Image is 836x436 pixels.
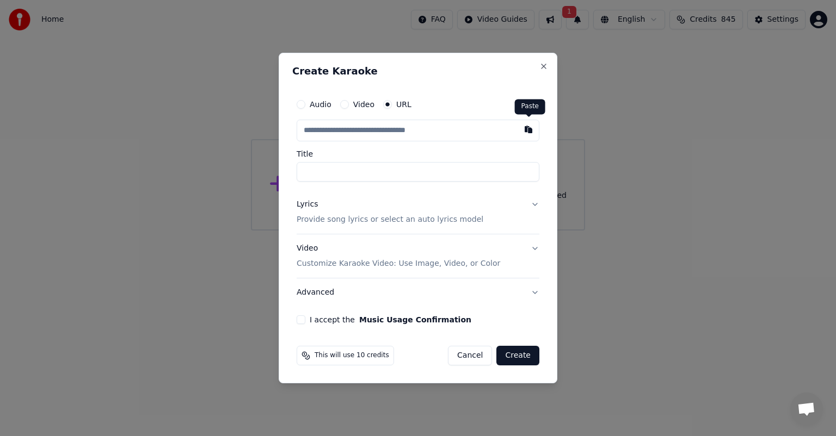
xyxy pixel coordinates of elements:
[297,150,539,158] label: Title
[297,258,500,269] p: Customize Karaoke Video: Use Image, Video, or Color
[353,101,374,108] label: Video
[297,214,483,225] p: Provide song lyrics or select an auto lyrics model
[297,243,500,269] div: Video
[292,66,544,76] h2: Create Karaoke
[496,346,539,365] button: Create
[515,99,545,114] div: Paste
[396,101,411,108] label: URL
[297,190,539,234] button: LyricsProvide song lyrics or select an auto lyrics model
[359,316,471,323] button: I accept the
[297,234,539,278] button: VideoCustomize Karaoke Video: Use Image, Video, or Color
[310,316,471,323] label: I accept the
[310,101,331,108] label: Audio
[315,351,389,360] span: This will use 10 credits
[297,199,318,210] div: Lyrics
[297,278,539,307] button: Advanced
[448,346,492,365] button: Cancel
